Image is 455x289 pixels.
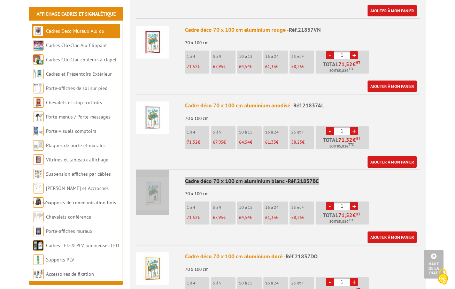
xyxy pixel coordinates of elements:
[356,60,360,65] sup: HT
[337,68,346,74] span: 85,82
[265,205,288,210] p: 16 à 24
[187,281,209,286] p: 1 à 4
[239,54,262,59] p: 10 à 15
[136,101,169,134] img: Cadre déco 70 x 100 cm aluminium anodisé
[46,128,96,134] a: Porte-visuels comptoirs
[348,67,354,71] sup: TTC
[33,269,44,279] img: Accessoires de fixation
[317,61,369,74] p: Total
[265,281,288,286] p: 16 à 24
[33,126,44,136] img: Porte-visuels comptoirs
[265,215,288,220] p: €
[368,81,417,92] a: Ajouter à mon panier
[136,26,169,59] img: Cadre déco 70 x 100 cm aluminium rouge
[46,71,112,77] a: Cadres et Présentoirs Extérieur
[291,139,302,145] span: 58,25
[33,69,44,79] img: Cadres et Présentoirs Extérieur
[348,218,354,222] sup: TTC
[187,205,209,210] p: 1 à 4
[46,257,74,263] a: Supports PLV
[265,63,276,69] span: 61,33
[239,64,262,69] p: €
[46,228,92,234] a: Porte-affiches muraux
[239,130,262,135] p: 10 à 15
[338,61,353,67] span: 71,52
[288,177,319,184] span: Réf.21837BC
[326,278,334,286] a: -
[330,68,354,74] span: Soit €
[46,99,102,106] a: Chevalets et stop trottoirs
[185,111,420,121] p: 70 x 100 cm
[213,214,223,220] span: 67,95
[291,215,314,220] p: €
[356,136,360,141] sup: HT
[330,144,354,149] span: Soit €
[46,114,110,120] a: Porte-menus / Porte-messages
[33,154,44,165] img: Vitrines et tableaux affichage
[213,140,236,145] p: €
[368,5,417,16] a: Ajouter à mon panier
[353,137,356,143] span: €
[33,140,44,151] img: Plaques de porte et murales
[185,252,420,260] div: Cadre déco 70 x 100 cm aluminium doré -
[187,63,198,69] span: 71,52
[185,262,420,272] p: 70 x 100 cm
[185,177,420,185] div: Cadre déco 70 x 100 cm aluminium blanc -
[326,51,334,59] a: -
[33,83,44,93] img: Porte-affiches de sol sur pied
[350,202,358,210] a: +
[348,143,354,146] sup: TTC
[424,250,444,279] a: Haut de la page
[33,226,44,236] img: Porte-affiches muraux
[136,252,169,285] img: Cadre déco 70 x 100 cm aluminium doré
[317,212,369,225] p: Total
[293,102,324,109] span: Réf.21837AL
[353,61,356,67] span: €
[291,205,314,210] p: 25 et +
[213,130,236,135] p: 5 à 9
[213,139,223,145] span: 67,95
[291,214,302,220] span: 58,25
[286,253,318,260] span: Réf.21837DO
[291,63,302,69] span: 58,25
[33,183,44,193] img: Cimaises et Accroches tableaux
[338,212,353,218] span: 71,52
[187,140,209,145] p: €
[33,254,44,265] img: Supports PLV
[265,130,288,135] p: 16 à 24
[46,42,107,48] a: Cadres Clic-Clac Alu Clippant
[265,54,288,59] p: 16 à 24
[46,214,91,220] a: Chevalets conférence
[265,214,276,220] span: 61,33
[185,101,420,109] div: Cadre déco 70 x 100 cm aluminium anodisé -
[265,139,276,145] span: 61,33
[265,140,288,145] p: €
[185,187,420,196] p: 70 x 100 cm
[33,212,44,222] img: Chevalets conférence
[338,137,353,143] span: 71,52
[213,205,236,210] p: 5 à 9
[33,185,109,206] a: [PERSON_NAME] et Accroches tableaux
[337,219,346,225] span: 85,82
[326,127,334,135] a: -
[291,54,314,59] p: 25 et +
[33,240,44,251] img: Cadres LED & PLV lumineuses LED
[239,205,262,210] p: 10 à 15
[434,268,452,286] img: Cookies (fenêtre modale)
[368,156,417,168] a: Ajouter à mon panier
[239,214,250,220] span: 64,54
[185,36,420,45] p: 70 x 100 cm
[326,202,334,210] a: -
[46,242,119,249] a: Cadres LED & PLV lumineuses LED
[239,139,250,145] span: 64,54
[368,231,417,243] a: Ajouter à mon panier
[213,63,223,69] span: 67,95
[353,212,356,218] span: €
[33,26,44,36] img: Cadres Deco Muraux Alu ou Bois
[431,265,455,289] button: Cookies (fenêtre modale)
[350,127,358,135] a: +
[187,215,209,220] p: €
[330,219,354,225] span: Soit €
[33,169,44,179] img: Suspension affiches par câbles
[350,51,358,59] a: +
